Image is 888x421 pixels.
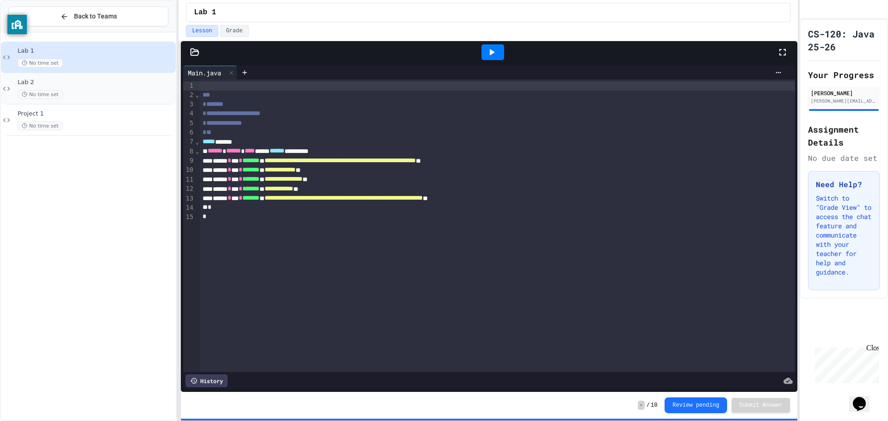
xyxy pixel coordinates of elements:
button: privacy banner [7,15,27,34]
span: Lab 1 [18,47,174,55]
span: Project 1 [18,110,174,118]
div: No due date set [808,153,880,164]
iframe: chat widget [811,344,879,383]
div: 13 [183,194,195,203]
span: No time set [18,122,63,130]
div: [PERSON_NAME] [811,89,877,97]
div: 10 [183,165,195,175]
span: Lab 2 [18,79,174,86]
div: 8 [183,147,195,156]
div: 15 [183,213,195,222]
div: Chat with us now!Close [4,4,64,59]
h1: CS-120: Java 25-26 [808,27,880,53]
span: Back to Teams [74,12,117,21]
div: 14 [183,203,195,213]
div: 2 [183,91,195,100]
span: No time set [18,59,63,67]
div: Main.java [183,66,237,79]
span: Submit Answer [739,402,783,409]
div: 4 [183,109,195,118]
div: 5 [183,119,195,128]
p: Switch to "Grade View" to access the chat feature and communicate with your teacher for help and ... [816,194,872,277]
button: Lesson [186,25,218,37]
div: 1 [183,81,195,91]
h3: Need Help? [816,179,872,190]
button: Review pending [665,397,727,413]
span: Fold line [195,91,199,98]
div: 7 [183,137,195,146]
div: 3 [183,100,195,109]
div: History [185,374,228,387]
button: Back to Teams [8,6,168,26]
div: 12 [183,184,195,194]
span: 10 [651,402,657,409]
div: [PERSON_NAME][EMAIL_ADDRESS][PERSON_NAME][DOMAIN_NAME] [811,98,877,104]
iframe: chat widget [849,384,879,412]
h2: Your Progress [808,68,880,81]
span: / [647,402,650,409]
span: Lab 1 [194,7,216,18]
span: No time set [18,90,63,99]
div: Main.java [183,68,226,78]
h2: Assignment Details [808,123,880,149]
div: 6 [183,128,195,137]
button: Submit Answer [732,398,790,413]
div: 9 [183,156,195,165]
span: Fold line [195,138,199,146]
button: Grade [220,25,249,37]
div: 11 [183,175,195,184]
span: - [638,401,645,410]
span: Fold line [195,147,199,155]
